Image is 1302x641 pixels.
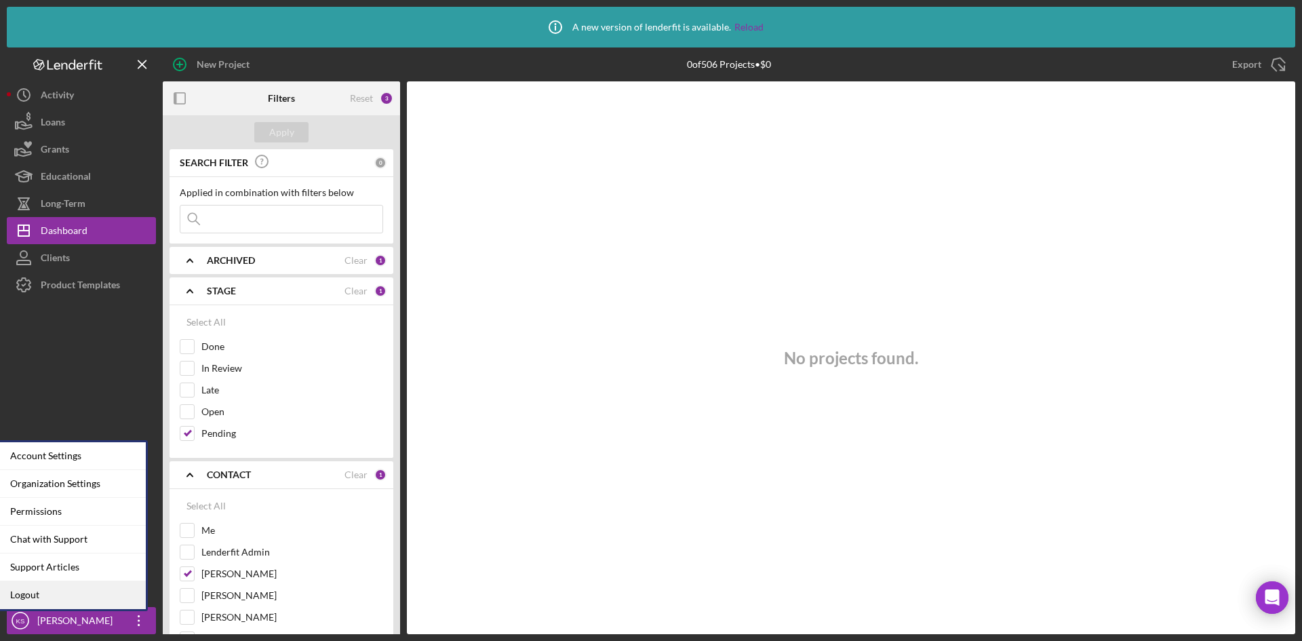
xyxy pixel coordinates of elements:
div: Applied in combination with filters below [180,187,383,198]
button: New Project [163,51,263,78]
div: Loans [41,109,65,139]
button: Educational [7,163,156,190]
label: Late [201,383,383,397]
div: Clear [344,255,368,266]
div: 0 [374,157,387,169]
button: Select All [180,492,233,520]
label: [PERSON_NAME] [201,589,383,602]
b: STAGE [207,286,236,296]
label: Done [201,340,383,353]
button: Loans [7,109,156,136]
div: Clients [41,244,70,275]
div: 1 [374,469,387,481]
div: Activity [41,81,74,112]
div: Product Templates [41,271,120,302]
label: [PERSON_NAME] [201,610,383,624]
div: A new version of lenderfit is available. [538,10,764,44]
b: ARCHIVED [207,255,255,266]
a: Reload [734,22,764,33]
div: Select All [186,309,226,336]
button: Select All [180,309,233,336]
div: Apply [269,122,294,142]
button: KS[PERSON_NAME] [7,607,156,634]
button: Product Templates [7,271,156,298]
button: Grants [7,136,156,163]
text: KS [16,617,25,625]
div: Clear [344,469,368,480]
label: In Review [201,362,383,375]
button: Dashboard [7,217,156,244]
b: Filters [268,93,295,104]
div: 3 [380,92,393,105]
button: Export [1219,51,1295,78]
h3: No projects found. [784,349,918,368]
button: Clients [7,244,156,271]
div: Reset [350,93,373,104]
div: 1 [374,285,387,297]
b: CONTACT [207,469,251,480]
div: New Project [197,51,250,78]
div: 1 [374,254,387,267]
label: Open [201,405,383,419]
button: Apply [254,122,309,142]
div: Educational [41,163,91,193]
div: Export [1232,51,1261,78]
button: Long-Term [7,190,156,217]
div: Long-Term [41,190,85,220]
div: Select All [186,492,226,520]
div: Grants [41,136,69,166]
label: Lenderfit Admin [201,545,383,559]
button: Activity [7,81,156,109]
label: Me [201,524,383,537]
div: Dashboard [41,217,87,248]
div: [PERSON_NAME] [34,607,122,638]
div: 0 of 506 Projects • $0 [687,59,771,70]
b: SEARCH FILTER [180,157,248,168]
div: Open Intercom Messenger [1256,581,1288,614]
label: [PERSON_NAME] [201,567,383,581]
label: Pending [201,427,383,440]
div: Clear [344,286,368,296]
